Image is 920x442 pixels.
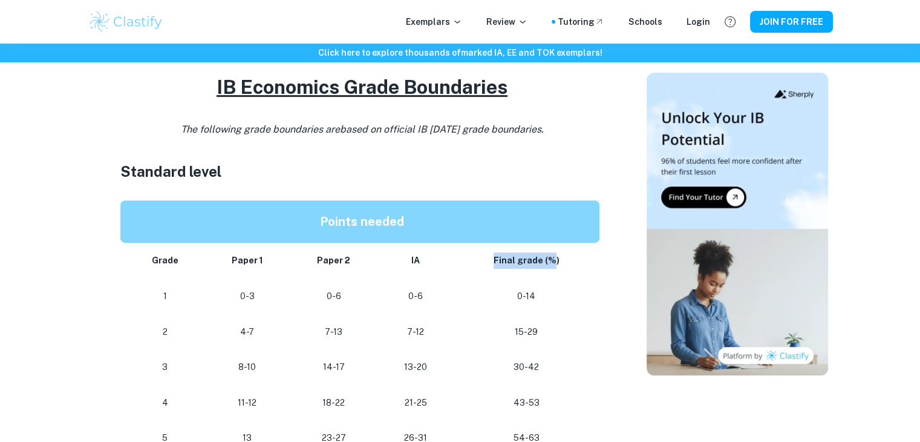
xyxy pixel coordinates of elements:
[317,256,350,265] strong: Paper 2
[215,288,280,305] p: 0-3
[152,256,178,265] strong: Grade
[340,124,544,135] span: based on official IB [DATE] grade boundaries.
[463,324,590,340] p: 15-29
[299,324,368,340] p: 7-13
[647,73,828,375] img: Thumbnail
[494,256,560,265] strong: Final grade (%)
[215,359,280,375] p: 8-10
[411,256,420,265] strong: IA
[406,15,462,28] p: Exemplars
[135,395,195,411] p: 4
[2,46,918,59] h6: Click here to explore thousands of marked IA, EE and TOK exemplars !
[387,359,443,375] p: 13-20
[215,324,280,340] p: 4-7
[135,288,195,305] p: 1
[387,324,443,340] p: 7-12
[181,124,544,135] i: The following grade boundaries are
[135,359,195,375] p: 3
[387,395,443,411] p: 21-25
[215,395,280,411] p: 11-12
[120,160,604,182] h3: Standard level
[299,395,368,411] p: 18-22
[387,288,443,305] p: 0-6
[558,15,604,28] a: Tutoring
[720,12,740,32] button: Help and Feedback
[320,214,404,229] strong: Points needed
[135,324,195,340] p: 2
[687,15,710,28] a: Login
[486,15,527,28] p: Review
[463,288,590,305] p: 0-14
[628,15,662,28] a: Schools
[299,359,368,375] p: 14-17
[750,11,833,33] button: JOIN FOR FREE
[463,395,590,411] p: 43-53
[299,288,368,305] p: 0-6
[88,10,165,34] img: Clastify logo
[217,76,507,98] u: IB Economics Grade Boundaries
[463,359,590,375] p: 30-42
[232,256,263,265] strong: Paper 1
